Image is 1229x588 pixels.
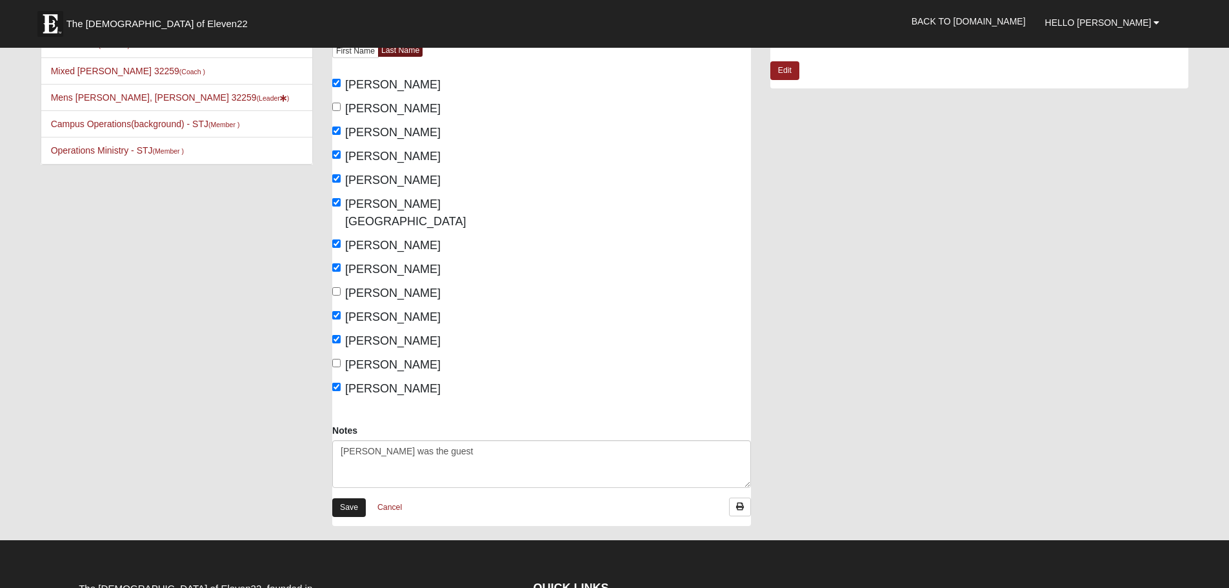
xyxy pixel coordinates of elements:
input: [PERSON_NAME] [332,359,341,367]
input: [PERSON_NAME] [332,239,341,248]
span: The [DEMOGRAPHIC_DATA] of Eleven22 [66,17,248,30]
small: (Coach ) [179,68,205,76]
span: [PERSON_NAME] [345,287,441,299]
input: [PERSON_NAME] [332,383,341,391]
input: [PERSON_NAME] [332,103,341,111]
span: [PERSON_NAME] [345,263,441,276]
span: [PERSON_NAME] [345,78,441,91]
span: [PERSON_NAME][GEOGRAPHIC_DATA] [345,198,466,228]
input: [PERSON_NAME] [332,79,341,87]
a: Hello [PERSON_NAME] [1035,6,1170,39]
a: Back to [DOMAIN_NAME] [902,5,1035,37]
span: [PERSON_NAME] [345,102,441,115]
img: Eleven22 logo [37,11,63,37]
input: [PERSON_NAME][GEOGRAPHIC_DATA] [332,198,341,207]
a: Edit [770,61,799,80]
small: (Member ) [208,121,239,128]
span: [PERSON_NAME] [345,334,441,347]
span: [PERSON_NAME] [345,358,441,371]
span: [PERSON_NAME] [345,126,441,139]
a: Save [332,498,366,517]
span: [PERSON_NAME] [345,310,441,323]
a: First Name [332,45,379,58]
input: [PERSON_NAME] [332,335,341,343]
small: (Leader ) [257,94,290,102]
input: [PERSON_NAME] [332,174,341,183]
input: [PERSON_NAME] [332,150,341,159]
span: [PERSON_NAME] [345,382,441,395]
input: [PERSON_NAME] [332,311,341,319]
a: Operations Ministry - STJ(Member ) [51,145,184,156]
span: [PERSON_NAME] [345,150,441,163]
a: Mens [PERSON_NAME], [PERSON_NAME] 32259(Leader) [51,92,290,103]
a: Last Name [378,45,423,57]
span: Hello [PERSON_NAME] [1045,17,1152,28]
a: The [DEMOGRAPHIC_DATA] of Eleven22 [31,5,289,37]
textarea: [PERSON_NAME] was the guest [332,440,751,488]
label: Notes [332,424,357,437]
input: [PERSON_NAME] [332,127,341,135]
input: [PERSON_NAME] [332,287,341,296]
a: Mixed [PERSON_NAME] 32259(Coach ) [51,66,205,76]
a: Print Attendance Roster [729,498,751,516]
a: Cancel [369,498,410,518]
small: (Member ) [153,147,184,155]
a: Campus Operations(background) - STJ(Member ) [51,119,240,129]
span: [PERSON_NAME] [345,174,441,187]
input: [PERSON_NAME] [332,263,341,272]
span: [PERSON_NAME] [345,239,441,252]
